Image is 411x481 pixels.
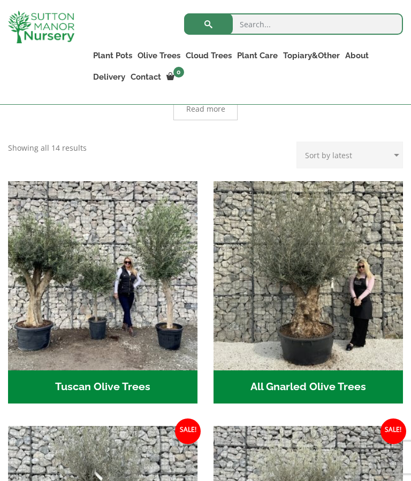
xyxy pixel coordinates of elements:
[296,142,403,168] select: Shop order
[8,181,197,370] img: Tuscan Olive Trees
[183,48,234,63] a: Cloud Trees
[90,69,128,84] a: Delivery
[214,181,403,370] img: All Gnarled Olive Trees
[90,48,135,63] a: Plant Pots
[8,11,74,43] img: logo
[8,142,87,154] p: Showing all 14 results
[135,48,183,63] a: Olive Trees
[164,69,187,84] a: 0
[234,48,280,63] a: Plant Care
[175,418,201,444] span: Sale!
[280,48,342,63] a: Topiary&Other
[186,105,225,113] span: Read more
[342,48,371,63] a: About
[173,67,184,77] span: 0
[8,181,197,404] a: Visit product category Tuscan Olive Trees
[128,69,164,84] a: Contact
[380,418,406,444] span: Sale!
[184,13,403,35] input: Search...
[214,181,403,404] a: Visit product category All Gnarled Olive Trees
[8,370,197,404] h2: Tuscan Olive Trees
[214,370,403,404] h2: All Gnarled Olive Trees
